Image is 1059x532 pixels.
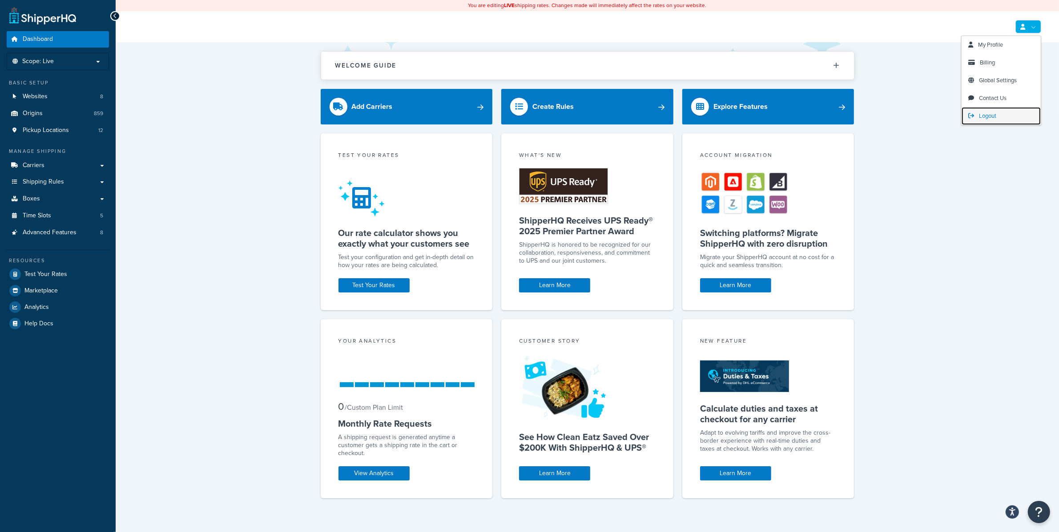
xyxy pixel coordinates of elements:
[94,110,103,117] span: 859
[962,36,1041,54] a: My Profile
[519,432,656,453] h5: See How Clean Eatz Saved Over $200K With ShipperHQ & UPS®
[682,89,854,124] a: Explore Features
[979,76,1017,84] span: Global Settings
[338,253,475,269] div: Test your configuration and get in-depth detail on how your rates are being calculated.
[7,299,109,315] a: Analytics
[7,122,109,139] a: Pickup Locations12
[23,93,48,100] span: Websites
[519,337,656,347] div: Customer Story
[980,58,995,67] span: Billing
[700,403,837,424] h5: Calculate duties and taxes at checkout for any carrier
[519,241,656,265] p: ShipperHQ is honored to be recognized for our collaboration, responsiveness, and commitment to UP...
[962,89,1041,107] a: Contact Us
[700,466,771,480] a: Learn More
[7,208,109,224] li: Time Slots
[23,36,53,43] span: Dashboard
[7,224,109,241] a: Advanced Features8
[700,151,837,161] div: Account Migration
[532,100,574,113] div: Create Rules
[352,100,393,113] div: Add Carriers
[979,94,1007,102] span: Contact Us
[24,320,53,328] span: Help Docs
[979,112,996,120] span: Logout
[23,162,44,169] span: Carriers
[24,287,58,295] span: Marketplace
[7,257,109,264] div: Resources
[23,229,77,236] span: Advanced Features
[338,151,475,161] div: Test your rates
[962,54,1041,72] a: Billing
[100,93,103,100] span: 8
[321,52,854,80] button: Welcome Guide
[7,79,109,87] div: Basic Setup
[700,337,837,347] div: New Feature
[962,107,1041,125] a: Logout
[100,229,103,236] span: 8
[7,157,109,174] a: Carriers
[23,195,40,203] span: Boxes
[7,208,109,224] a: Time Slots5
[519,215,656,236] h5: ShipperHQ Receives UPS Ready® 2025 Premier Partner Award
[700,253,837,269] div: Migrate your ShipperHQ account at no cost for a quick and seamless transition.
[338,278,410,292] a: Test Your Rates
[7,88,109,105] li: Websites
[7,316,109,332] a: Help Docs
[22,58,54,65] span: Scope: Live
[98,127,103,134] span: 12
[321,89,493,124] a: Add Carriers
[338,466,410,480] a: View Analytics
[7,31,109,48] a: Dashboard
[7,191,109,207] a: Boxes
[519,278,590,292] a: Learn More
[1028,501,1050,523] button: Open Resource Center
[338,399,344,414] span: 0
[519,466,590,480] a: Learn More
[7,224,109,241] li: Advanced Features
[24,271,67,278] span: Test Your Rates
[23,110,43,117] span: Origins
[7,148,109,155] div: Manage Shipping
[100,212,103,220] span: 5
[978,40,1003,49] span: My Profile
[338,433,475,457] div: A shipping request is generated anytime a customer gets a shipping rate in the cart or checkout.
[7,105,109,122] a: Origins859
[700,228,837,249] h5: Switching platforms? Migrate ShipperHQ with zero disruption
[962,72,1041,89] a: Global Settings
[501,89,673,124] a: Create Rules
[504,1,515,9] b: LIVE
[24,304,49,311] span: Analytics
[23,127,69,134] span: Pickup Locations
[23,178,64,186] span: Shipping Rules
[519,151,656,161] div: What's New
[700,429,837,453] p: Adapt to evolving tariffs and improve the cross-border experience with real-time duties and taxes...
[7,266,109,282] a: Test Your Rates
[7,122,109,139] li: Pickup Locations
[7,88,109,105] a: Websites8
[338,418,475,429] h5: Monthly Rate Requests
[713,100,768,113] div: Explore Features
[338,337,475,347] div: Your Analytics
[335,62,397,69] h2: Welcome Guide
[7,174,109,190] a: Shipping Rules
[700,278,771,292] a: Learn More
[345,402,403,412] small: / Custom Plan Limit
[7,105,109,122] li: Origins
[338,228,475,249] h5: Our rate calculator shows you exactly what your customers see
[23,212,51,220] span: Time Slots
[7,283,109,299] a: Marketplace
